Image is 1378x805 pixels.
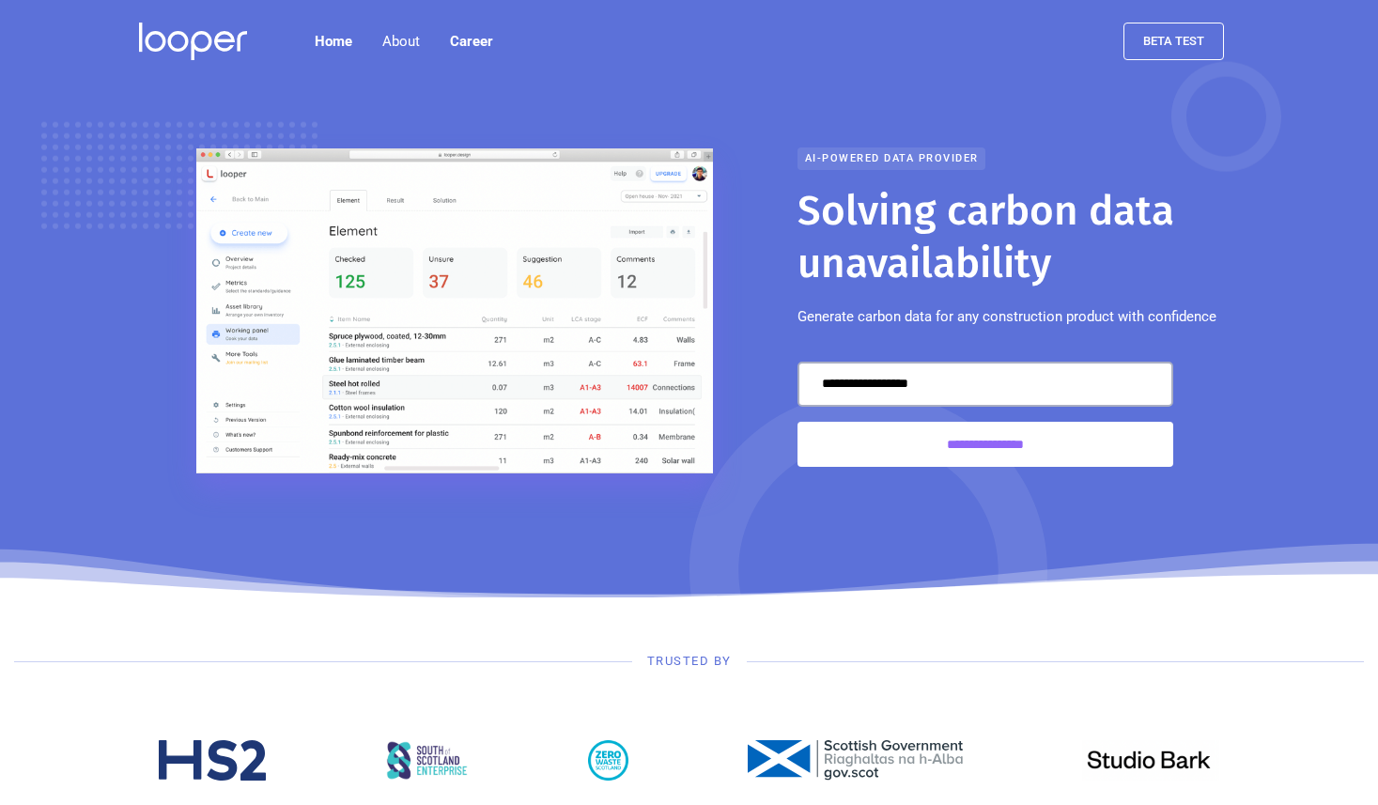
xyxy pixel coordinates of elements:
div: About [367,23,435,60]
form: Email Form [797,362,1173,467]
a: Career [435,23,508,60]
h1: Solving carbon data unavailability [797,185,1239,290]
p: Generate carbon data for any construction product with confidence [797,305,1216,328]
a: beta test [1123,23,1224,60]
div: Trusted by [647,652,732,671]
a: Home [300,23,367,60]
div: About [382,30,420,53]
div: AI-powered data provider [797,147,985,170]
